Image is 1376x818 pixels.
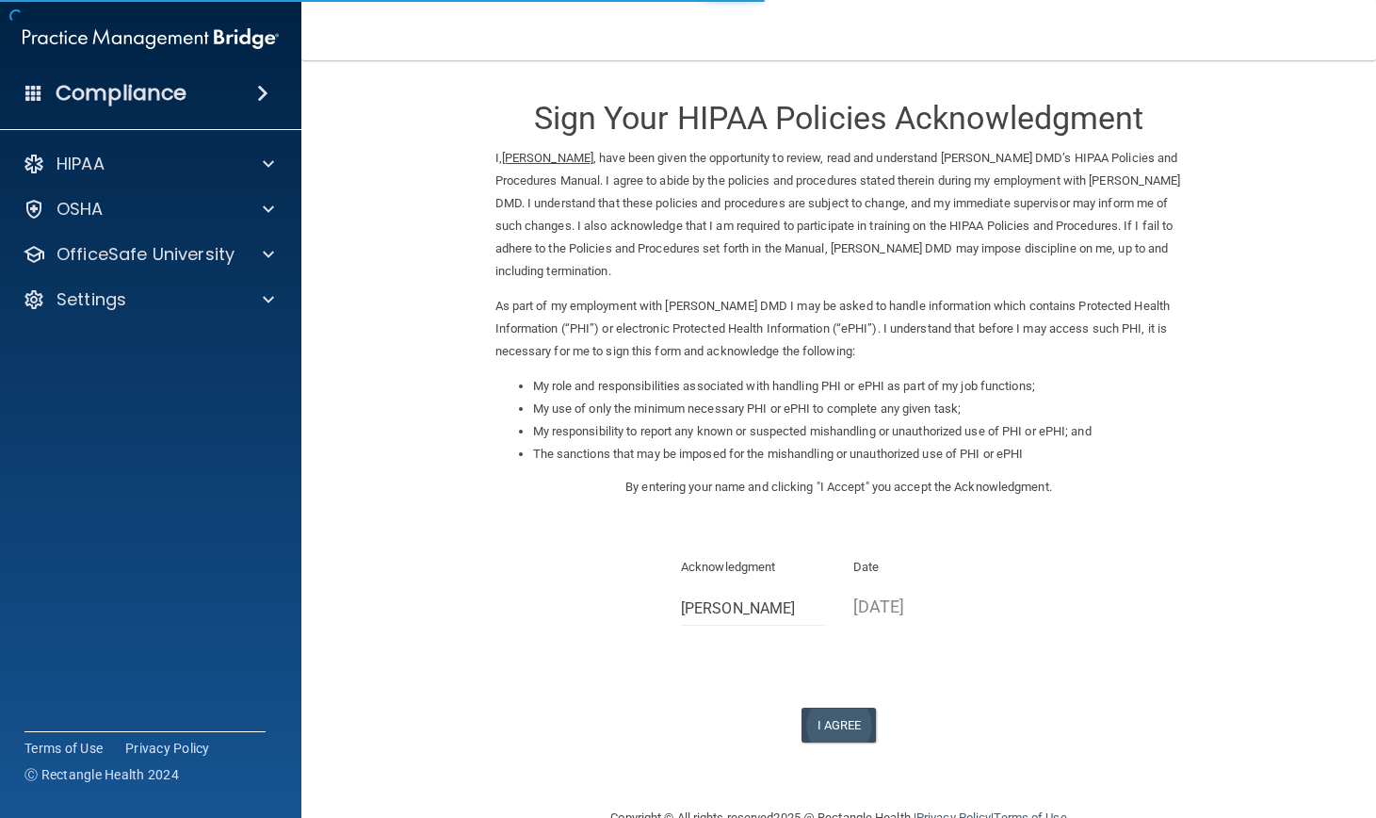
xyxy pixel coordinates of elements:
a: OSHA [23,198,274,221]
input: Full Name [681,591,825,626]
p: [DATE] [853,591,997,622]
li: My responsibility to report any known or suspected mishandling or unauthorized use of PHI or ePHI... [533,420,1183,443]
li: My role and responsibilities associated with handling PHI or ePHI as part of my job functions; [533,375,1183,398]
p: I, , have been given the opportunity to review, read and understand [PERSON_NAME] DMD’s HIPAA Pol... [495,147,1183,283]
p: Acknowledgment [681,556,825,579]
a: Privacy Policy [125,739,210,758]
p: Settings [57,288,126,311]
p: OfficeSafe University [57,243,235,266]
button: I Agree [801,708,877,743]
a: Settings [23,288,274,311]
img: PMB logo [23,20,279,57]
p: OSHA [57,198,104,221]
ins: [PERSON_NAME] [502,151,593,165]
iframe: Drift Widget Chat Controller [1050,684,1353,760]
a: Terms of Use [24,739,103,758]
h4: Compliance [56,80,186,106]
h3: Sign Your HIPAA Policies Acknowledgment [495,101,1183,136]
a: OfficeSafe University [23,243,274,266]
p: As part of my employment with [PERSON_NAME] DMD I may be asked to handle information which contai... [495,295,1183,363]
span: Ⓒ Rectangle Health 2024 [24,765,179,784]
p: HIPAA [57,153,105,175]
p: By entering your name and clicking "I Accept" you accept the Acknowledgment. [495,476,1183,499]
p: Date [853,556,997,579]
li: My use of only the minimum necessary PHI or ePHI to complete any given task; [533,398,1183,420]
li: The sanctions that may be imposed for the mishandling or unauthorized use of PHI or ePHI [533,443,1183,466]
a: HIPAA [23,153,274,175]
